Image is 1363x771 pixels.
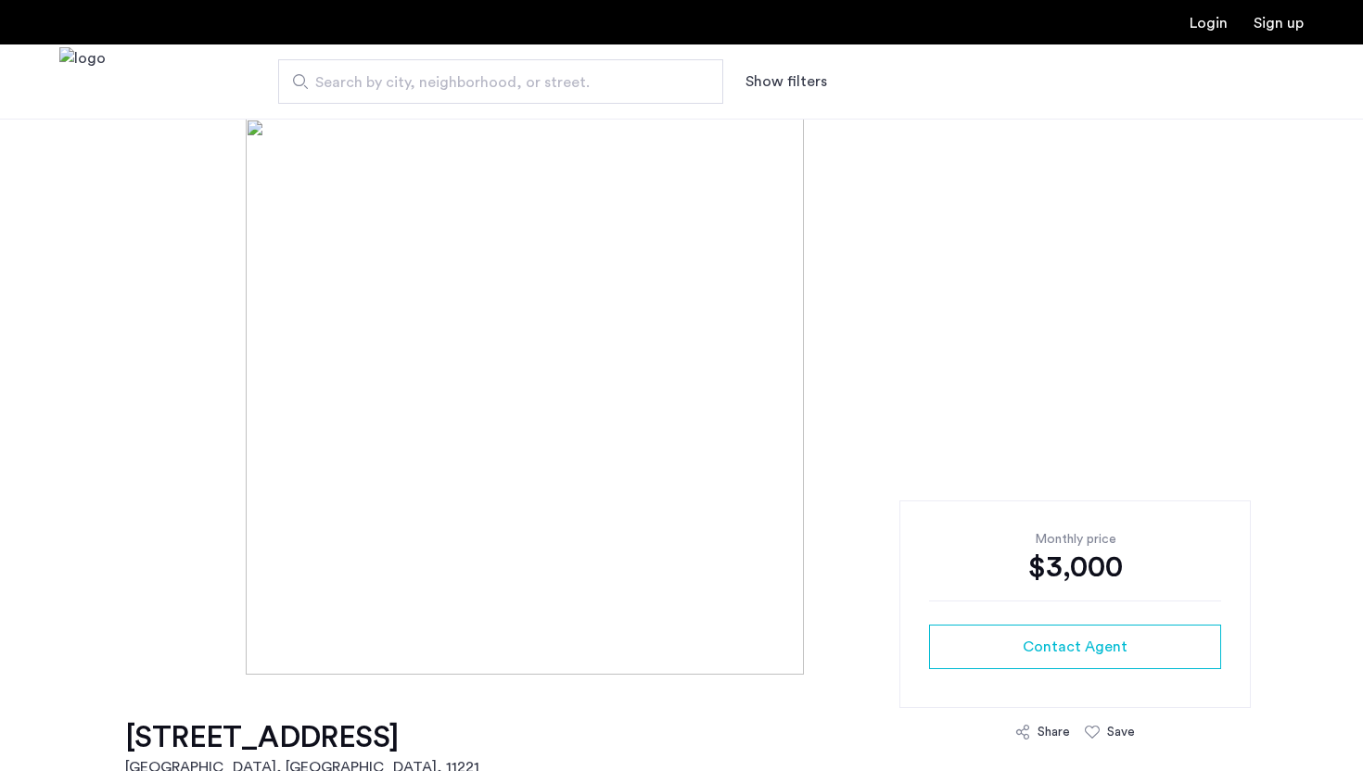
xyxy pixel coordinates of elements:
img: logo [59,47,106,117]
button: Show or hide filters [745,70,827,93]
div: Save [1107,723,1135,741]
span: Contact Agent [1023,636,1127,658]
h1: [STREET_ADDRESS] [125,719,479,756]
a: Cazamio Logo [59,47,106,117]
div: $3,000 [929,549,1221,586]
input: Apartment Search [278,59,723,104]
span: Search by city, neighborhood, or street. [315,71,671,94]
a: Registration [1254,16,1304,31]
div: Share [1038,723,1070,741]
img: [object%20Object] [246,119,1118,675]
a: Login [1190,16,1228,31]
button: button [929,625,1221,669]
div: Monthly price [929,530,1221,549]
